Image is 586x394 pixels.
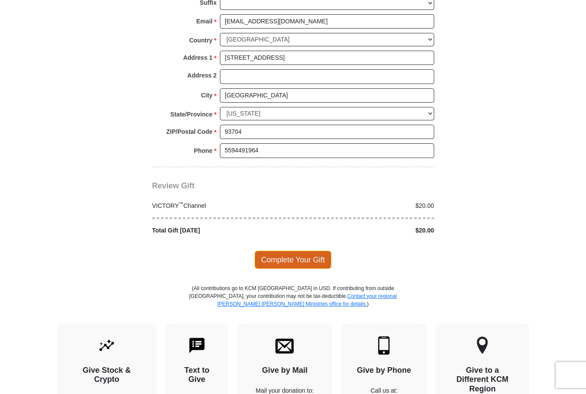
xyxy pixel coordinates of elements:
[255,251,331,269] span: Complete Your Gift
[188,336,206,355] img: text-to-give.svg
[252,366,318,375] h4: Give by Mail
[152,181,195,190] span: Review Gift
[196,15,213,27] strong: Email
[357,366,411,375] h4: Give by Phone
[194,145,213,157] strong: Phone
[275,336,294,355] img: envelope.svg
[98,336,116,355] img: give-by-stock.svg
[147,201,293,210] div: VICTORY Channel
[293,201,439,210] div: $20.00
[179,201,183,206] sup: ™
[181,366,213,384] h4: Text to Give
[72,366,141,384] h4: Give Stock & Crypto
[375,336,393,355] img: mobile.svg
[187,69,217,81] strong: Address 2
[451,366,514,394] h4: Give to a Different KCM Region
[183,52,213,64] strong: Address 1
[293,226,439,235] div: $20.00
[201,89,212,101] strong: City
[166,126,213,138] strong: ZIP/Postal Code
[476,336,488,355] img: other-region
[189,284,397,323] p: (All contributions go to KCM [GEOGRAPHIC_DATA] in USD. If contributing from outside [GEOGRAPHIC_D...
[189,34,213,46] strong: Country
[217,293,397,307] a: Contact your regional [PERSON_NAME] [PERSON_NAME] Ministries office for details.
[170,108,213,120] strong: State/Province
[147,226,293,235] div: Total Gift [DATE]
